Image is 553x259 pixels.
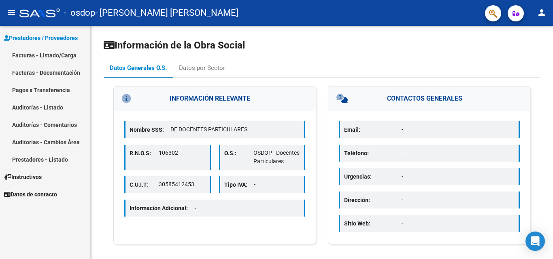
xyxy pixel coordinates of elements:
[194,205,197,211] span: -
[537,8,547,17] mat-icon: person
[344,125,402,134] p: Email:
[159,180,205,189] p: 30585412453
[130,149,159,158] p: R.N.O.S:
[130,204,203,213] p: Información Adicional:
[4,34,78,42] span: Prestadores / Proveedores
[402,219,515,227] p: -
[110,63,167,72] div: Datos Generales O.S.
[104,39,540,52] h1: Información de la Obra Social
[6,8,16,17] mat-icon: menu
[114,86,316,111] h3: INFORMACIÓN RELEVANTE
[4,190,57,199] span: Datos de contacto
[4,173,42,181] span: Instructivos
[402,125,515,134] p: -
[344,172,402,181] p: Urgencias:
[402,172,515,181] p: -
[64,4,95,22] span: - osdop
[402,196,515,204] p: -
[95,4,238,22] span: - [PERSON_NAME] [PERSON_NAME]
[253,149,300,166] p: OSDOP - Docentes Particulares
[130,180,159,189] p: C.U.I.T:
[344,196,402,204] p: Dirección:
[344,219,402,228] p: Sitio Web:
[254,180,300,189] p: -
[170,125,300,134] p: DE DOCENTES PARTICULARES
[344,149,402,158] p: Teléfono:
[130,125,170,134] p: Nombre SSS:
[224,149,253,158] p: O.S.:
[328,86,530,111] h3: CONTACTOS GENERALES
[159,149,205,157] p: 106302
[525,232,545,251] div: Open Intercom Messenger
[224,180,254,189] p: Tipo IVA:
[179,63,225,72] div: Datos por Sector
[402,149,515,157] p: -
